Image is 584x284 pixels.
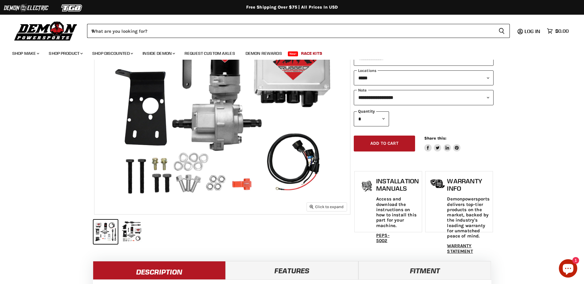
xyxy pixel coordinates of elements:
[358,261,491,279] a: Fitment
[12,20,79,42] img: Demon Powersports
[430,179,445,189] img: warranty-icon.png
[120,220,144,244] button: IMAGE thumbnail
[180,47,240,60] a: Request Custom Axles
[138,47,179,60] a: Inside Demon
[288,51,298,56] span: New!
[376,233,390,243] a: PEPS-5002
[494,24,510,38] button: Search
[44,47,86,60] a: Shop Product
[3,2,49,14] img: Demon Electric Logo 2
[370,141,399,146] span: Add to cart
[522,28,544,34] a: Log in
[241,47,287,60] a: Demon Rewards
[424,136,461,152] aside: Share this:
[447,196,489,239] p: Demonpowersports delivers top-tier products on the market, backed by the industry's leading warra...
[424,136,446,140] span: Share this:
[8,47,43,60] a: Shop Make
[376,196,419,228] p: Access and download the instructions on how to install this part for your machine.
[525,28,540,34] span: Log in
[310,204,344,209] span: Click to expand
[87,24,494,38] input: When autocomplete results are available use up and down arrows to review and enter to select
[557,259,579,279] inbox-online-store-chat: Shopify online store chat
[88,47,137,60] a: Shop Discounted
[296,47,327,60] a: Race Kits
[354,111,389,126] select: Quantity
[49,2,95,14] img: TGB Logo 2
[544,27,572,35] a: $0.00
[307,203,347,211] button: Click to expand
[47,5,537,10] div: Free Shipping Over $75 | All Prices In USD
[94,220,118,244] button: IMAGE thumbnail
[447,243,473,254] a: WARRANTY STATEMENT
[555,28,569,34] span: $0.00
[354,136,415,152] button: Add to cart
[226,261,358,279] a: Features
[354,90,494,105] select: keys
[87,24,510,38] form: Product
[354,70,494,85] select: keys
[8,45,567,60] ul: Main menu
[447,177,489,192] h1: Warranty Info
[376,177,419,192] h1: Installation Manuals
[359,179,375,194] img: install_manual-icon.png
[93,261,226,279] a: Description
